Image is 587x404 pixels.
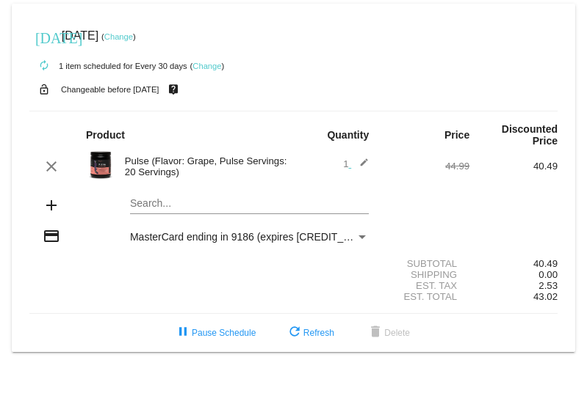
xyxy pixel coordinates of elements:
[286,328,334,338] span: Refresh
[118,155,294,177] div: Pulse (Flavor: Grape, Pulse Servings: 20 Servings)
[533,291,558,302] span: 43.02
[381,291,469,302] div: Est. Total
[274,320,346,346] button: Refresh
[444,129,469,141] strong: Price
[86,129,125,141] strong: Product
[130,198,369,210] input: Search...
[174,328,256,338] span: Pause Schedule
[192,62,221,70] a: Change
[61,85,159,94] small: Changeable before [DATE]
[35,28,53,45] mat-icon: [DATE]
[35,80,53,99] mat-icon: lock_open
[165,80,182,99] mat-icon: live_help
[469,258,558,269] div: 40.49
[130,231,369,243] mat-select: Payment Method
[35,57,53,75] mat-icon: autorenew
[174,324,192,342] mat-icon: pause
[381,161,469,172] div: 44.99
[469,161,558,172] div: 40.49
[43,158,60,175] mat-icon: clear
[101,32,136,41] small: ( )
[286,324,303,342] mat-icon: refresh
[29,62,187,70] small: 1 item scheduled for Every 30 days
[327,129,369,141] strong: Quantity
[502,123,558,147] strong: Discounted Price
[355,320,422,346] button: Delete
[539,269,558,280] span: 0.00
[381,258,469,269] div: Subtotal
[381,280,469,291] div: Est. Tax
[104,32,133,41] a: Change
[367,328,410,338] span: Delete
[367,324,384,342] mat-icon: delete
[43,197,60,214] mat-icon: add
[162,320,267,346] button: Pause Schedule
[190,62,225,70] small: ( )
[130,231,411,243] span: MasterCard ending in 9186 (expires [CREDIT_CARD_DATA])
[351,158,369,175] mat-icon: edit
[43,227,60,245] mat-icon: credit_card
[343,158,369,169] span: 1
[86,150,115,180] img: Image-1-Carousel-Pulse-20S-Grape-Transp.png
[539,280,558,291] span: 2.53
[381,269,469,280] div: Shipping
